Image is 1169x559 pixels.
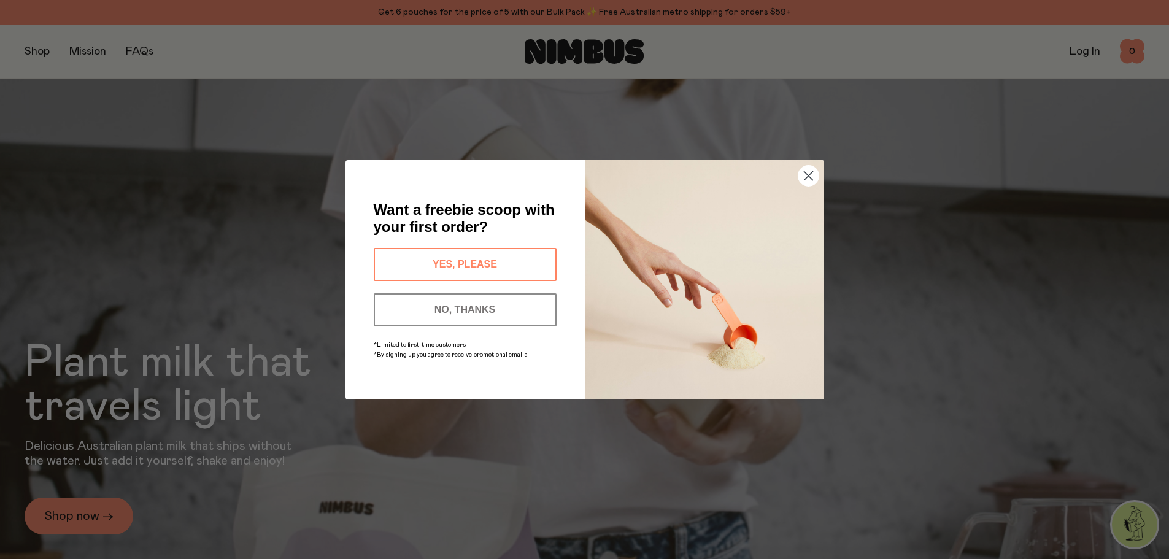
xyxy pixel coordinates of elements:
[585,160,824,399] img: c0d45117-8e62-4a02-9742-374a5db49d45.jpeg
[798,165,819,187] button: Close dialog
[374,342,466,348] span: *Limited to first-time customers
[374,293,557,326] button: NO, THANKS
[374,352,527,358] span: *By signing up you agree to receive promotional emails
[374,201,555,235] span: Want a freebie scoop with your first order?
[374,248,557,281] button: YES, PLEASE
